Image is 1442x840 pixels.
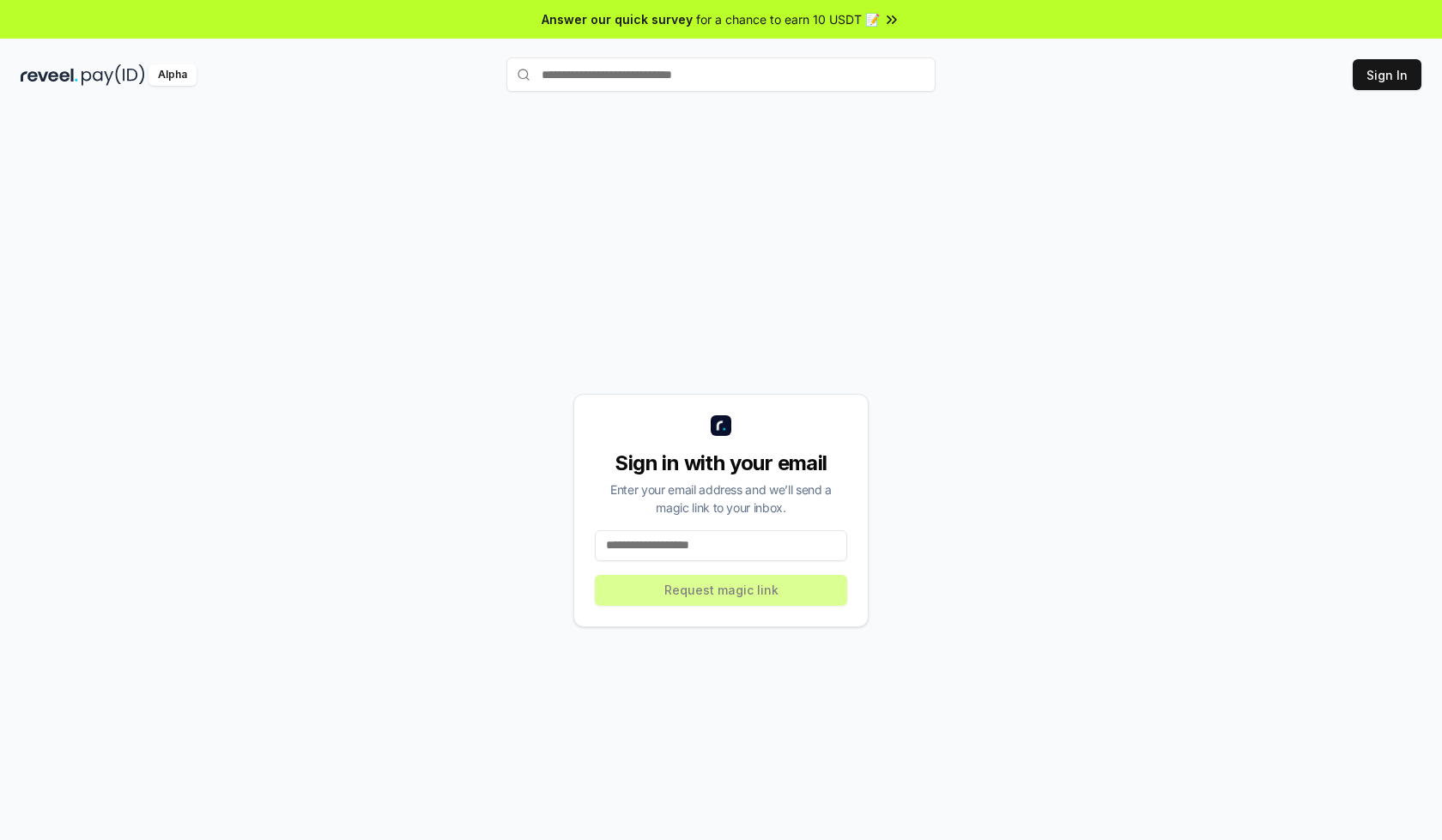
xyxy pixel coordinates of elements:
[542,10,693,28] span: Answer our quick survey
[82,64,145,86] img: pay_id
[711,415,731,436] img: logo_small
[595,450,847,477] div: Sign in with your email
[696,10,880,28] span: for a chance to earn 10 USDT 📝
[1353,59,1421,90] button: Sign In
[21,64,78,86] img: reveel_dark
[148,64,197,86] div: Alpha
[595,480,847,517] div: Enter your email address and we’ll send a magic link to your inbox.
